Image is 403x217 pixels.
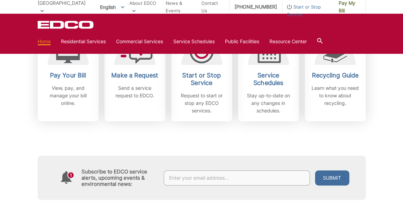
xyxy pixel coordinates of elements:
span: English [95,1,129,13]
a: Home [38,38,51,45]
h2: Service Schedules [243,72,294,87]
a: Service Schedules Stay up-to-date on any changes in schedules. [238,31,299,121]
p: Request to start or stop any EDCO services. [176,92,227,114]
a: EDCD logo. Return to the homepage. [38,21,95,29]
p: Send a service request to EDCO. [110,84,160,99]
h2: Make a Request [110,72,160,79]
a: Residential Services [61,38,106,45]
input: Enter your email address... [164,170,310,185]
h4: Subscribe to EDCO service alerts, upcoming events & environmental news: [81,169,157,187]
a: Public Facilities [225,38,259,45]
a: Make a Request Send a service request to EDCO. [104,31,165,121]
h2: Pay Your Bill [43,72,93,79]
a: Pay Your Bill View, pay, and manage your bill online. [38,31,99,121]
a: Commercial Services [116,38,163,45]
a: Recycling Guide Learn what you need to know about recycling. [305,31,366,121]
h2: Start or Stop Service [176,72,227,87]
button: Submit [315,170,349,185]
p: Stay up-to-date on any changes in schedules. [243,92,294,114]
p: View, pay, and manage your bill online. [43,84,93,107]
p: Learn what you need to know about recycling. [310,84,361,107]
a: Service Schedules [173,38,215,45]
h2: Recycling Guide [310,72,361,79]
a: Resource Center [269,38,307,45]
